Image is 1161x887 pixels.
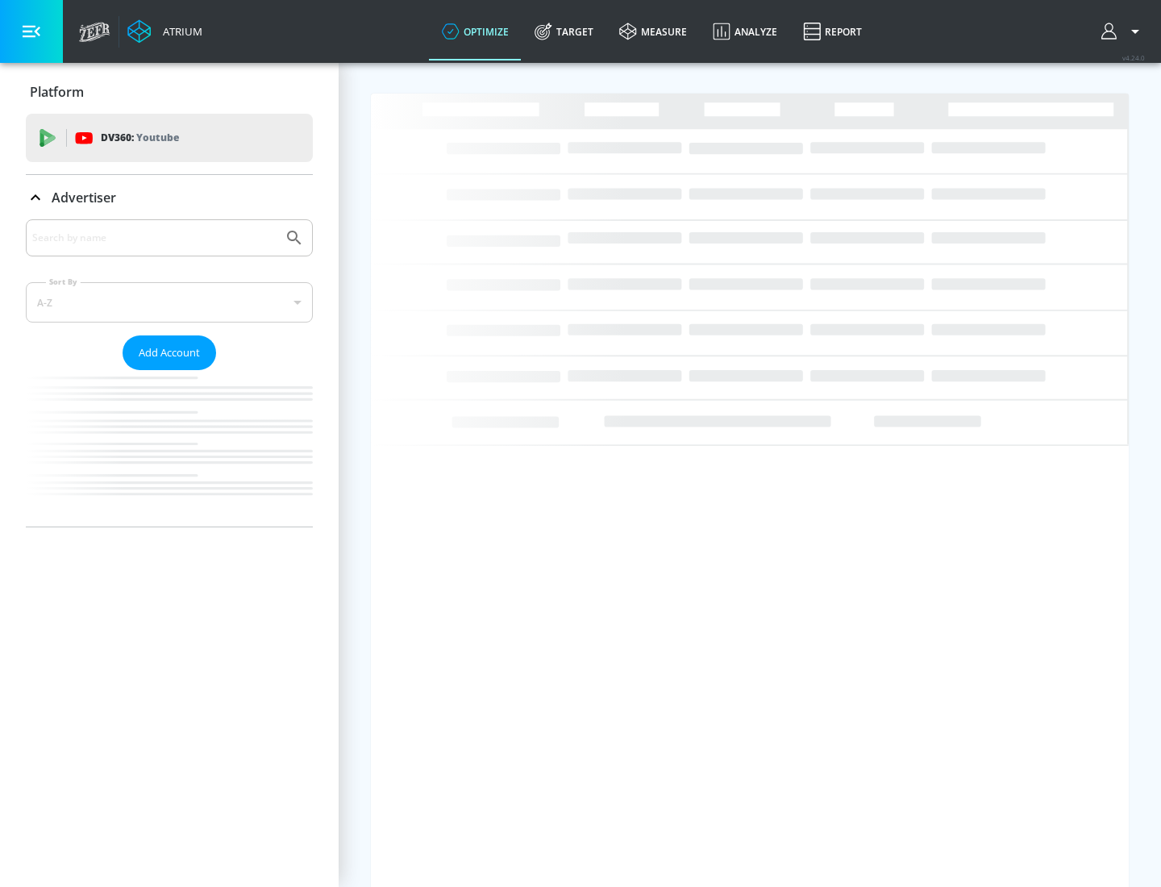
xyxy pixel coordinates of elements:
[26,219,313,527] div: Advertiser
[156,24,202,39] div: Atrium
[46,277,81,287] label: Sort By
[101,129,179,147] p: DV360:
[26,282,313,323] div: A-Z
[1122,53,1145,62] span: v 4.24.0
[30,83,84,101] p: Platform
[522,2,606,60] a: Target
[32,227,277,248] input: Search by name
[790,2,875,60] a: Report
[606,2,700,60] a: measure
[127,19,202,44] a: Atrium
[429,2,522,60] a: optimize
[136,129,179,146] p: Youtube
[26,175,313,220] div: Advertiser
[700,2,790,60] a: Analyze
[52,189,116,206] p: Advertiser
[139,344,200,362] span: Add Account
[26,69,313,115] div: Platform
[26,370,313,527] nav: list of Advertiser
[26,114,313,162] div: DV360: Youtube
[123,335,216,370] button: Add Account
